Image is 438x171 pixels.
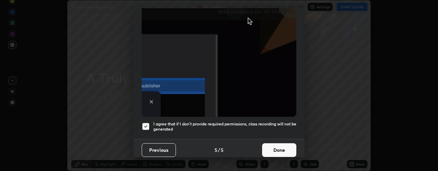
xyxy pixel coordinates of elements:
[218,146,220,154] h4: /
[153,121,296,132] h5: I agree that if I don't provide required permissions, class recording will not be generated
[142,143,176,157] button: Previous
[215,146,217,154] h4: 5
[221,146,223,154] h4: 5
[262,143,296,157] button: Done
